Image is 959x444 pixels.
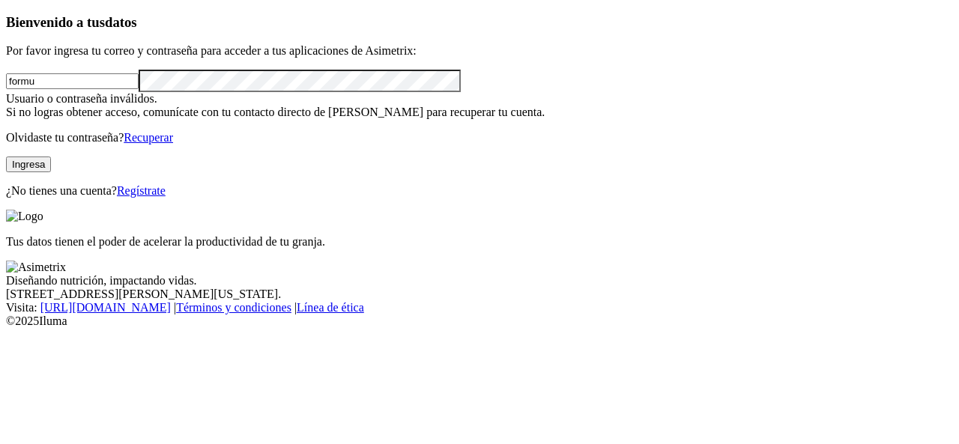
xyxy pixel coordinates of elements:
[105,14,137,30] span: datos
[6,274,953,288] div: Diseñando nutrición, impactando vidas.
[6,288,953,301] div: [STREET_ADDRESS][PERSON_NAME][US_STATE].
[297,301,364,314] a: Línea de ética
[6,156,51,172] button: Ingresa
[6,261,66,274] img: Asimetrix
[6,210,43,223] img: Logo
[176,301,291,314] a: Términos y condiciones
[117,184,166,197] a: Regístrate
[6,73,139,89] input: Tu correo
[6,131,953,145] p: Olvidaste tu contraseña?
[40,301,171,314] a: [URL][DOMAIN_NAME]
[6,314,953,328] div: © 2025 Iluma
[6,184,953,198] p: ¿No tienes una cuenta?
[6,92,953,119] div: Usuario o contraseña inválidos. Si no logras obtener acceso, comunícate con tu contacto directo d...
[6,235,953,249] p: Tus datos tienen el poder de acelerar la productividad de tu granja.
[6,14,953,31] h3: Bienvenido a tus
[6,301,953,314] div: Visita : | |
[6,44,953,58] p: Por favor ingresa tu correo y contraseña para acceder a tus aplicaciones de Asimetrix:
[124,131,173,144] a: Recuperar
